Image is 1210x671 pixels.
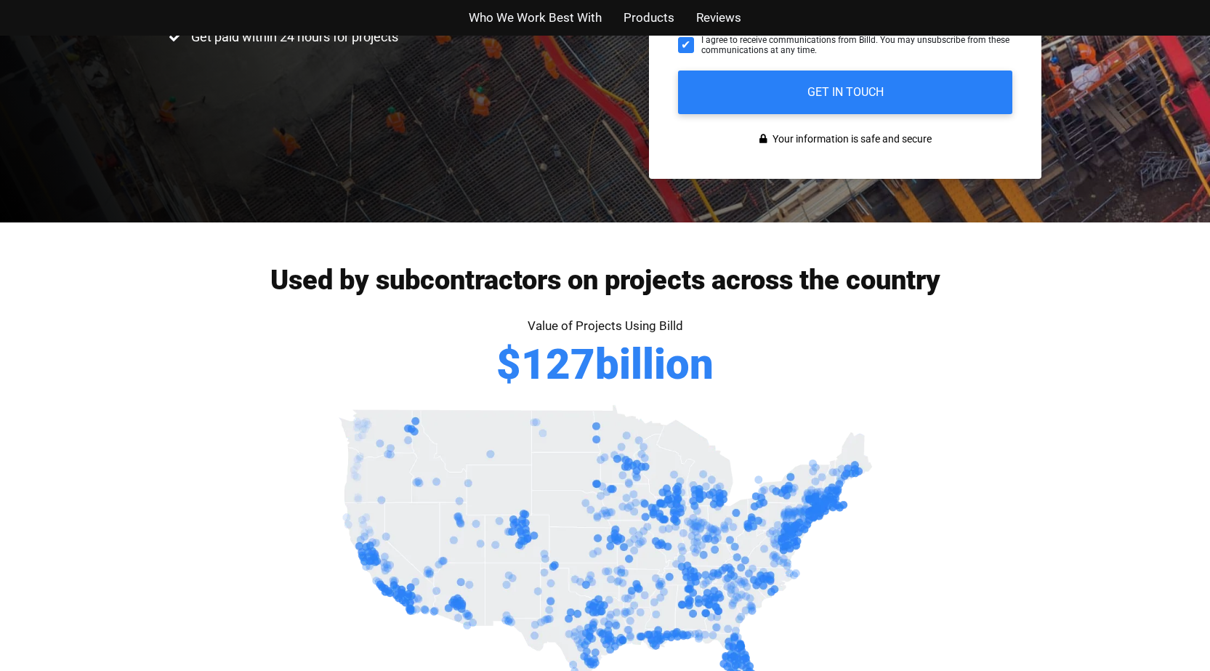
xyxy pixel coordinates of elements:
input: I agree to receive communications from Billd. You may unsubscribe from these communications at an... [678,37,694,53]
span: 127 [521,343,595,385]
h2: Used by subcontractors on projects across the country [169,266,1041,294]
a: Reviews [696,7,741,28]
span: Get paid within 24 hours for projects [187,28,398,46]
span: Your information is safe and secure [769,129,932,150]
span: billion [595,343,714,385]
a: Products [624,7,674,28]
input: GET IN TOUCH [678,71,1012,114]
a: Who We Work Best With [469,7,602,28]
span: Value of Projects Using Billd [528,318,683,333]
span: I agree to receive communications from Billd. You may unsubscribe from these communications at an... [701,35,1012,56]
span: $ [496,343,521,385]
